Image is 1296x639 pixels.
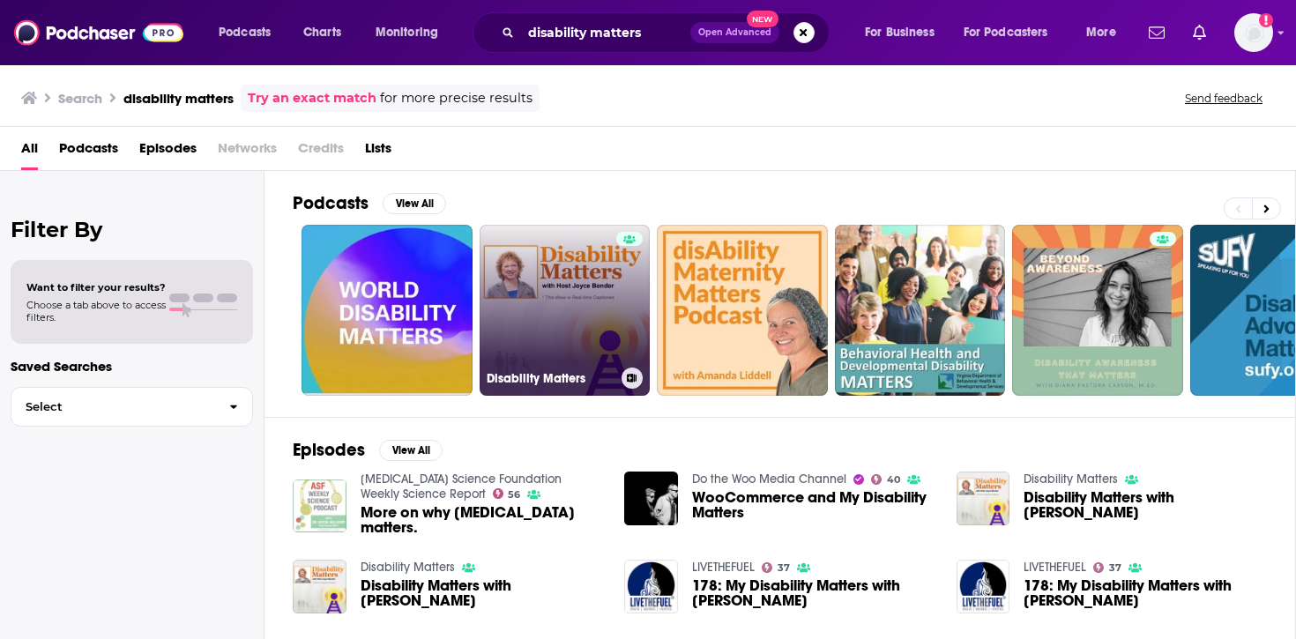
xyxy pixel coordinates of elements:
[521,19,690,47] input: Search podcasts, credits, & more...
[361,505,604,535] a: More on why intellectual disability matters.
[1086,20,1116,45] span: More
[853,19,957,47] button: open menu
[21,134,38,170] a: All
[14,16,183,49] img: Podchaser - Follow, Share and Rate Podcasts
[248,88,376,108] a: Try an exact match
[361,472,562,502] a: Autism Science Foundation Weekly Science Report
[1024,578,1267,608] a: 178: My Disability Matters with Dale Reardon
[1234,13,1273,52] button: Show profile menu
[1093,562,1121,573] a: 37
[26,299,166,323] span: Choose a tab above to access filters.
[493,488,521,499] a: 56
[871,474,900,485] a: 40
[363,19,461,47] button: open menu
[11,401,215,412] span: Select
[964,20,1048,45] span: For Podcasters
[887,476,900,484] span: 40
[11,217,253,242] h2: Filter By
[1180,91,1268,106] button: Send feedback
[690,22,779,43] button: Open AdvancedNew
[1024,472,1118,487] a: Disability Matters
[692,578,935,608] a: 178: My Disability Matters with Dale Reardon
[218,134,277,170] span: Networks
[489,12,846,53] div: Search podcasts, credits, & more...
[293,560,346,613] img: Disability Matters with Greg Smith
[11,387,253,427] button: Select
[303,20,341,45] span: Charts
[376,20,438,45] span: Monitoring
[361,560,455,575] a: Disability Matters
[206,19,294,47] button: open menu
[1109,564,1121,572] span: 37
[762,562,790,573] a: 37
[747,11,778,27] span: New
[624,472,678,525] img: WooCommerce and My Disability Matters
[58,90,102,107] h3: Search
[957,560,1010,613] img: 178: My Disability Matters with Dale Reardon
[698,28,771,37] span: Open Advanced
[1074,19,1138,47] button: open menu
[957,472,1010,525] img: Disability Matters with Jill Houghton
[508,491,520,499] span: 56
[59,134,118,170] a: Podcasts
[1259,13,1273,27] svg: Add a profile image
[1024,578,1267,608] span: 178: My Disability Matters with [PERSON_NAME]
[298,134,344,170] span: Credits
[139,134,197,170] a: Episodes
[692,578,935,608] span: 178: My Disability Matters with [PERSON_NAME]
[1024,490,1267,520] span: Disability Matters with [PERSON_NAME]
[1234,13,1273,52] img: User Profile
[1142,18,1172,48] a: Show notifications dropdown
[778,564,790,572] span: 37
[624,560,678,613] img: 178: My Disability Matters with Dale Reardon
[480,225,651,396] a: Disability Matters
[487,371,614,386] h3: Disability Matters
[11,358,253,375] p: Saved Searches
[692,472,846,487] a: Do the Woo Media Channel
[1186,18,1213,48] a: Show notifications dropdown
[293,192,446,214] a: PodcastsView All
[292,19,352,47] a: Charts
[293,439,443,461] a: EpisodesView All
[380,88,533,108] span: for more precise results
[361,505,604,535] span: More on why [MEDICAL_DATA] matters.
[123,90,234,107] h3: disability matters
[379,440,443,461] button: View All
[1234,13,1273,52] span: Logged in as DoraMarie4
[293,479,346,533] img: More on why intellectual disability matters.
[952,19,1074,47] button: open menu
[361,578,604,608] span: Disability Matters with [PERSON_NAME]
[1024,560,1086,575] a: LIVETHEFUEL
[383,193,446,214] button: View All
[365,134,391,170] a: Lists
[692,490,935,520] a: WooCommerce and My Disability Matters
[361,578,604,608] a: Disability Matters with Greg Smith
[26,281,166,293] span: Want to filter your results?
[692,560,755,575] a: LIVETHEFUEL
[1024,490,1267,520] a: Disability Matters with Jill Houghton
[293,192,369,214] h2: Podcasts
[219,20,271,45] span: Podcasts
[865,20,935,45] span: For Business
[293,439,365,461] h2: Episodes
